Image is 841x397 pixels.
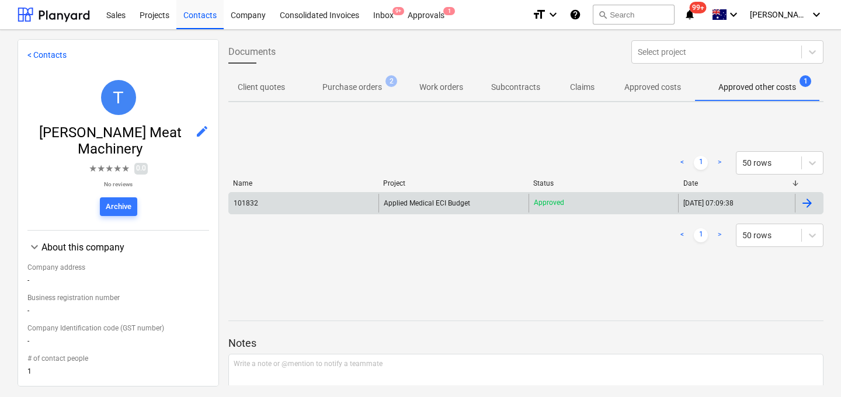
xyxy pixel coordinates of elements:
a: Next page [713,228,727,242]
div: 1 [27,367,209,380]
p: Claims [568,81,596,93]
span: T [113,88,123,107]
span: 0.0 [134,163,148,174]
i: format_size [532,8,546,22]
div: Thompson [101,80,136,115]
div: - [27,276,209,289]
button: Archive [100,197,137,216]
div: Project [383,179,524,187]
div: - [27,337,209,350]
a: < Contacts [27,50,67,60]
div: # of contact people [27,350,209,367]
a: Page 1 is your current page [694,228,708,242]
div: About this company [41,242,209,253]
i: keyboard_arrow_down [546,8,560,22]
div: Business registration number [27,289,209,307]
i: keyboard_arrow_down [809,8,823,22]
span: ★ [121,162,130,176]
button: Search [593,5,675,25]
p: Approved costs [624,81,681,93]
div: 101832 [234,199,258,207]
span: [PERSON_NAME] Meat Machinery [27,124,195,157]
span: 99+ [690,2,707,13]
i: keyboard_arrow_down [727,8,741,22]
span: keyboard_arrow_down [27,240,41,254]
a: Next page [713,156,727,170]
span: 1 [800,75,811,87]
i: Knowledge base [569,8,581,22]
p: No reviews [89,180,148,188]
div: Archive [106,200,131,214]
iframe: Chat Widget [783,341,841,397]
div: Company Identification code (GST number) [27,319,209,337]
span: ★ [89,162,97,176]
div: Company address [27,259,209,276]
p: Subcontracts [491,81,540,93]
p: Purchase orders [322,81,382,93]
span: 9+ [392,7,404,15]
span: ★ [97,162,105,176]
span: 2 [385,75,397,87]
span: Documents [228,45,276,59]
div: Status [533,179,674,187]
a: Previous page [675,228,689,242]
div: Name [233,179,374,187]
span: ★ [113,162,121,176]
p: Approved [534,198,564,208]
span: ★ [105,162,113,176]
span: Applied Medical ECI Budget [384,199,470,207]
div: Date [683,179,791,187]
span: edit [195,124,209,138]
div: [DATE] 07:09:38 [683,199,734,207]
a: Previous page [675,156,689,170]
a: Page 1 is your current page [694,156,708,170]
i: notifications [684,8,696,22]
p: Work orders [419,81,463,93]
span: search [598,10,607,19]
span: 1 [443,7,455,15]
p: Client quotes [238,81,285,93]
p: Notes [228,336,823,350]
div: About this company [27,240,209,254]
p: Approved other costs [718,81,796,93]
div: - [27,307,209,319]
span: [PERSON_NAME] [750,10,808,19]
